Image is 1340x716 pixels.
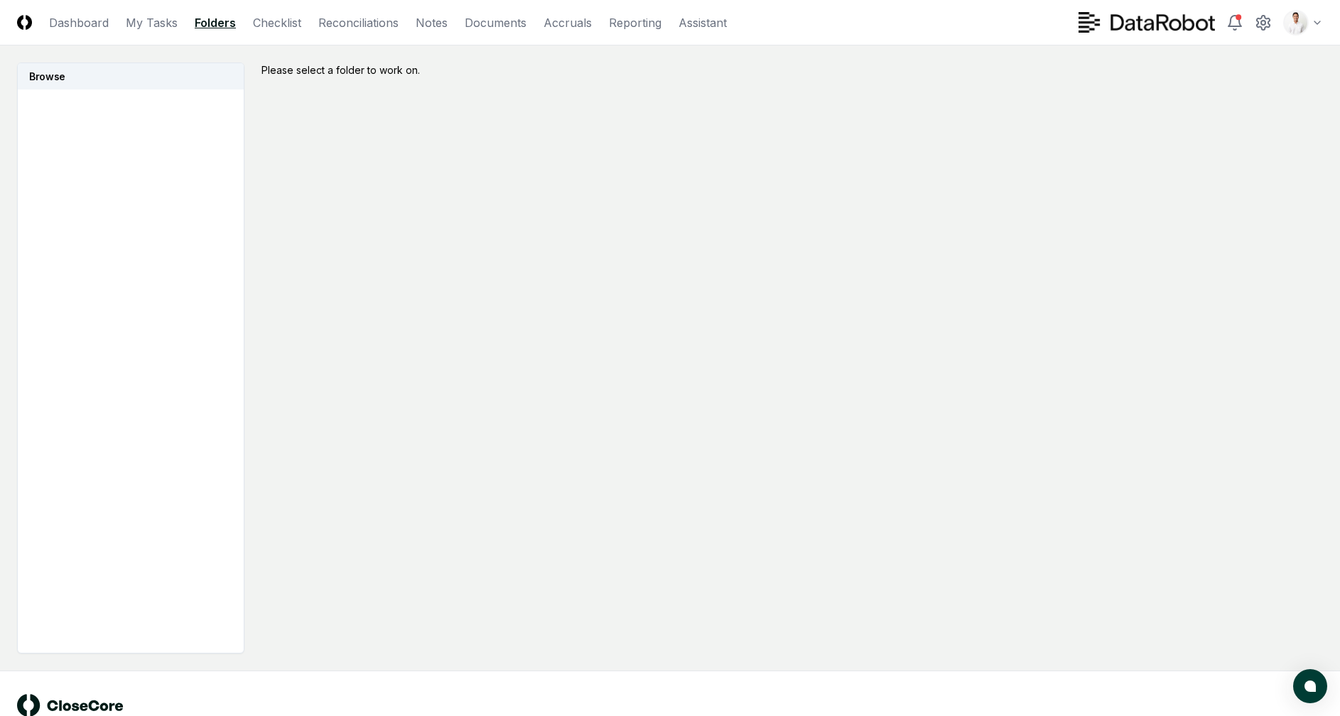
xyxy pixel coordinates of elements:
a: Notes [416,14,448,31]
img: Logo [17,15,32,30]
a: Reconciliations [318,14,399,31]
a: Reporting [609,14,661,31]
a: Folders [195,14,236,31]
div: Please select a folder to work on. [261,63,1323,77]
a: Assistant [679,14,727,31]
img: d09822cc-9b6d-4858-8d66-9570c114c672_b0bc35f1-fa8e-4ccc-bc23-b02c2d8c2b72.png [1285,11,1307,34]
img: DataRobot logo [1079,12,1215,33]
button: atlas-launcher [1293,669,1327,703]
a: Checklist [253,14,301,31]
a: My Tasks [126,14,178,31]
a: Dashboard [49,14,109,31]
a: Accruals [544,14,592,31]
a: Documents [465,14,526,31]
h3: Browse [18,63,244,89]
